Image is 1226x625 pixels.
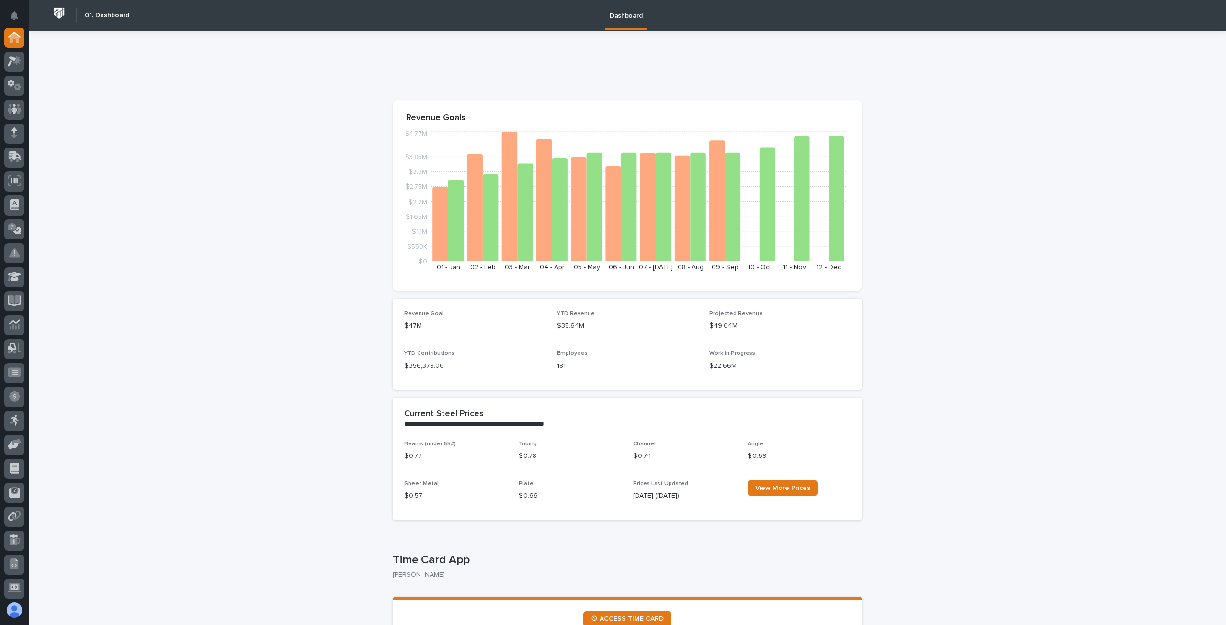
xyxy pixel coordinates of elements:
[406,113,849,124] p: Revenue Goals
[709,311,763,317] span: Projected Revenue
[574,264,600,271] text: 05 - May
[4,600,24,620] button: users-avatar
[4,6,24,26] button: Notifications
[633,491,736,501] p: [DATE] ([DATE])
[557,361,698,371] p: 181
[783,264,806,271] text: 11 - Nov
[409,198,427,205] tspan: $2.2M
[748,480,818,496] a: View More Prices
[817,264,841,271] text: 12 - Dec
[409,169,427,175] tspan: $3.3M
[404,491,507,501] p: $ 0.57
[709,321,851,331] p: $49.04M
[557,311,595,317] span: YTD Revenue
[639,264,673,271] text: 07 - [DATE]
[404,481,439,487] span: Sheet Metal
[633,451,736,461] p: $ 0.74
[405,154,427,160] tspan: $3.85M
[419,258,427,265] tspan: $0
[404,351,454,356] span: YTD Contributions
[470,264,496,271] text: 02 - Feb
[405,183,427,190] tspan: $2.75M
[393,553,858,567] p: Time Card App
[748,451,851,461] p: $ 0.69
[540,264,565,271] text: 04 - Apr
[404,451,507,461] p: $ 0.77
[709,351,755,356] span: Work in Progress
[557,351,588,356] span: Employees
[405,130,427,137] tspan: $4.77M
[50,4,68,22] img: Workspace Logo
[437,264,460,271] text: 01 - Jan
[404,361,545,371] p: $ 356,378.00
[12,11,24,27] div: Notifications
[505,264,530,271] text: 03 - Mar
[404,321,545,331] p: $47M
[406,213,427,220] tspan: $1.65M
[519,481,534,487] span: Plate
[633,481,688,487] span: Prices Last Updated
[633,441,656,447] span: Channel
[591,615,664,622] span: ⏲ ACCESS TIME CARD
[709,361,851,371] p: $22.66M
[748,264,771,271] text: 10 - Oct
[407,243,427,250] tspan: $550K
[519,451,622,461] p: $ 0.78
[519,491,622,501] p: $ 0.66
[404,311,443,317] span: Revenue Goal
[412,228,427,235] tspan: $1.1M
[404,441,456,447] span: Beams (under 55#)
[519,441,537,447] span: Tubing
[712,264,738,271] text: 09 - Sep
[748,441,763,447] span: Angle
[85,11,129,20] h2: 01. Dashboard
[404,409,484,420] h2: Current Steel Prices
[557,321,698,331] p: $35.64M
[678,264,704,271] text: 08 - Aug
[393,571,854,579] p: [PERSON_NAME]
[609,264,634,271] text: 06 - Jun
[755,485,810,491] span: View More Prices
